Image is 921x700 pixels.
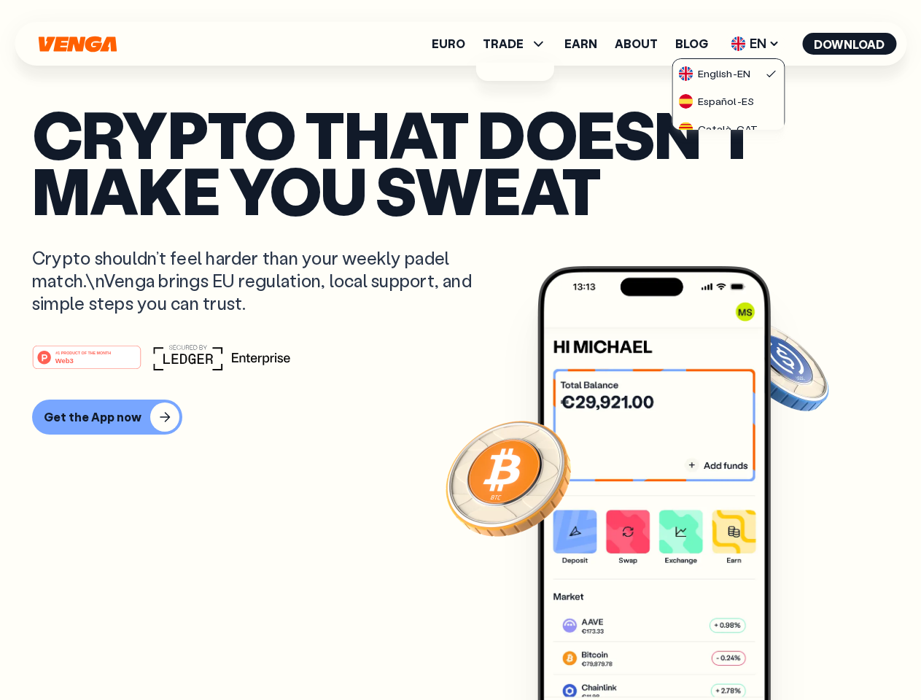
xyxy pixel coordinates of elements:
a: Blog [675,38,708,50]
div: Get the App now [44,410,141,424]
p: Crypto that doesn’t make you sweat [32,106,889,217]
img: Bitcoin [443,412,574,543]
a: Earn [564,38,597,50]
a: #1 PRODUCT OF THE MONTHWeb3 [32,354,141,373]
div: Español - ES [679,94,754,109]
button: Download [802,33,896,55]
img: flag-cat [679,122,693,136]
p: Crypto shouldn’t feel harder than your weekly padel match.\nVenga brings EU regulation, local sup... [32,246,493,315]
button: Get the App now [32,400,182,435]
img: flag-uk [679,66,693,81]
a: flag-catCatalà-CAT [673,114,784,142]
span: TRADE [483,38,524,50]
a: Get the App now [32,400,889,435]
a: About [615,38,658,50]
img: flag-uk [731,36,745,51]
a: flag-esEspañol-ES [673,87,784,114]
a: Euro [432,38,465,50]
img: USDC coin [727,314,832,419]
span: TRADE [483,35,547,52]
svg: Home [36,36,118,52]
tspan: Web3 [55,356,74,364]
div: English - EN [679,66,750,81]
span: EN [726,32,785,55]
tspan: #1 PRODUCT OF THE MONTH [55,350,111,354]
a: flag-ukEnglish-EN [673,59,784,87]
img: flag-es [679,94,693,109]
div: Català - CAT [679,122,758,136]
